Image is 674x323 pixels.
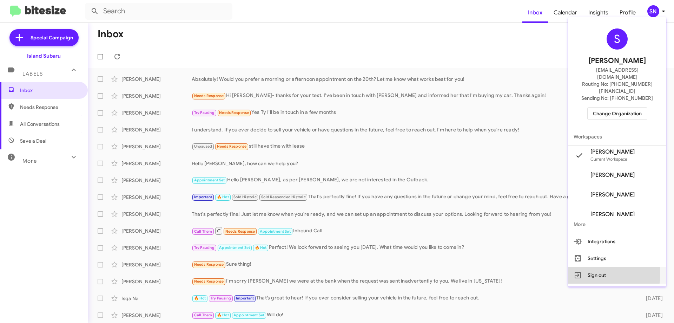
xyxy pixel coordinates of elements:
button: Change Organization [587,107,647,120]
span: Sending No: [PHONE_NUMBER] [581,95,653,102]
span: More [568,216,666,233]
span: [PERSON_NAME] [590,211,635,218]
div: S [607,28,628,50]
button: Integrations [568,233,666,250]
button: Settings [568,250,666,267]
span: Current Workspace [590,156,627,162]
button: Sign out [568,267,666,284]
span: [PERSON_NAME] [588,55,646,66]
span: [PERSON_NAME] [590,172,635,179]
span: Workspaces [568,128,666,145]
span: [PERSON_NAME] [590,148,635,155]
span: [PERSON_NAME] [590,191,635,198]
span: Change Organization [593,108,642,119]
span: Routing No: [PHONE_NUMBER][FINANCIAL_ID] [576,80,658,95]
span: [EMAIL_ADDRESS][DOMAIN_NAME] [576,66,658,80]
